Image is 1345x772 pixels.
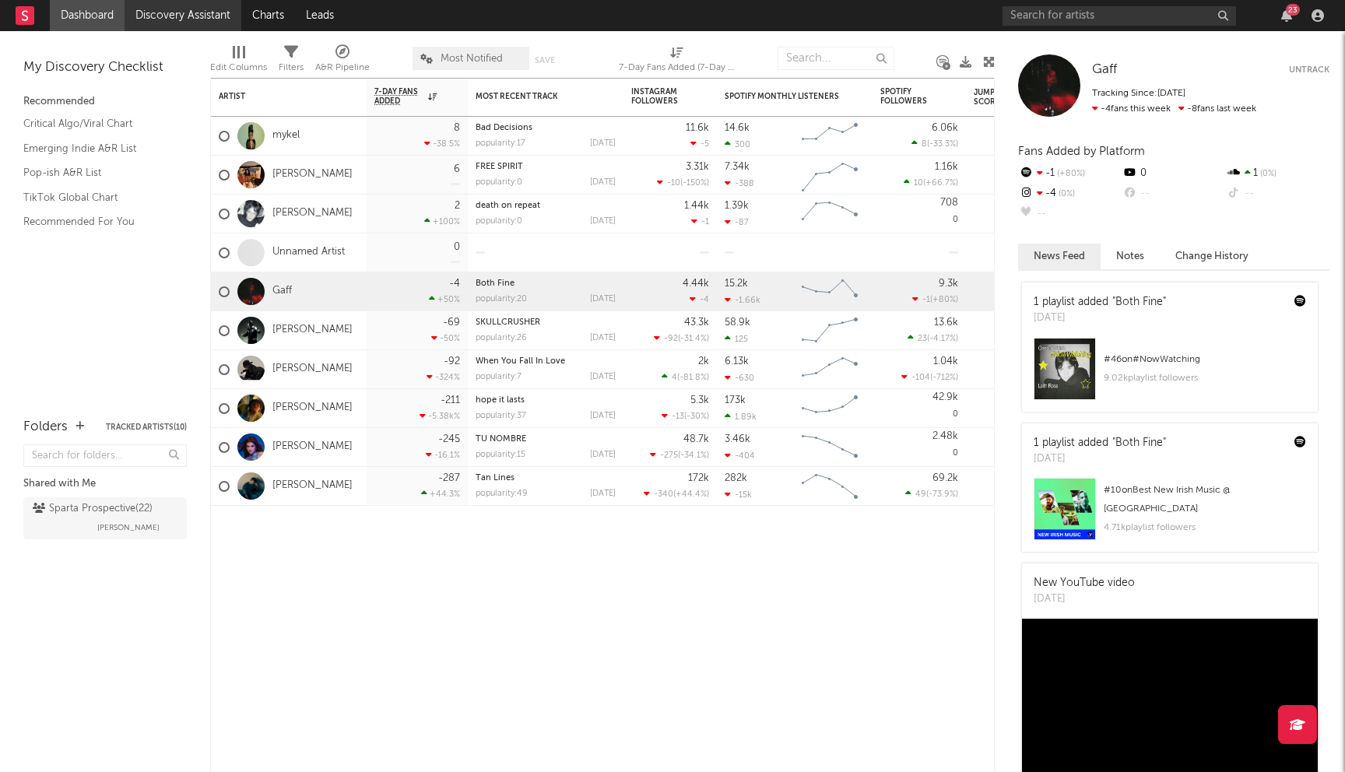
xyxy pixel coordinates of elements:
div: 5.3k [690,395,709,405]
div: popularity: 0 [476,217,522,226]
div: ( ) [644,489,709,499]
button: Change History [1160,244,1264,269]
div: -245 [438,434,460,444]
div: 24.5 [974,282,1036,301]
div: -- [1122,184,1225,204]
div: Most Recent Track [476,92,592,101]
a: SKULLCRUSHER [476,318,540,327]
div: Filters [279,58,304,77]
svg: Chart title [795,350,865,389]
div: -50 % [431,333,460,343]
div: 4.44k [683,279,709,289]
span: 4 [672,374,677,382]
div: # 10 on Best New Irish Music @ [GEOGRAPHIC_DATA] [1104,481,1306,518]
div: 2k [698,356,709,367]
a: [PERSON_NAME] [272,363,353,376]
a: TikTok Global Chart [23,189,171,206]
a: TU NOMBRE [476,435,526,444]
input: Search... [778,47,894,70]
div: popularity: 26 [476,334,527,342]
div: Edit Columns [210,39,267,84]
span: Tracking Since: [DATE] [1092,89,1185,98]
div: Spotify Monthly Listeners [725,92,841,101]
span: Gaff [1092,63,1117,76]
div: 3.46k [725,434,750,444]
span: 49 [915,490,926,499]
div: 6 [454,164,460,174]
div: -388 [725,178,754,188]
span: -73.9 % [929,490,956,499]
div: 0 [880,195,958,233]
div: 300 [725,139,750,149]
div: New YouTube video [1034,575,1135,591]
div: Edit Columns [210,58,267,77]
span: Most Notified [441,54,503,64]
span: -31.4 % [680,335,707,343]
div: My Discovery Checklist [23,58,187,77]
a: #10onBest New Irish Music @ [GEOGRAPHIC_DATA]4.71kplaylist followers [1022,478,1318,552]
div: [DATE] [1034,591,1135,607]
div: 7.34k [725,162,750,172]
div: [DATE] [1034,311,1166,326]
span: +80 % [1055,170,1085,178]
div: A&R Pipeline [315,58,370,77]
div: 0 [1122,163,1225,184]
div: 8 [454,123,460,133]
button: Untrack [1289,62,1329,78]
div: 3.31k [686,162,709,172]
div: 9.02k playlist followers [1104,369,1306,388]
span: 0 % [1258,170,1277,178]
svg: Chart title [795,117,865,156]
span: -104 [911,374,930,382]
div: [DATE] [1034,451,1166,467]
div: 31.6 [974,205,1036,223]
span: -4.17 % [929,335,956,343]
div: 0 [880,428,958,466]
div: -15k [725,490,752,500]
a: Gaff [1092,62,1117,78]
div: [DATE] [590,412,616,420]
span: -30 % [687,412,707,421]
div: 1 [1226,163,1329,184]
span: -712 % [932,374,956,382]
span: 7-Day Fans Added [374,87,424,106]
div: -1.66k [725,295,760,305]
div: [DATE] [590,451,616,459]
div: -92 [444,356,460,367]
div: ( ) [904,177,958,188]
div: 23 [1286,4,1300,16]
a: #46on#NowWatching9.02kplaylist followers [1022,338,1318,412]
div: 1.44k [684,201,709,211]
span: -92 [664,335,678,343]
span: -5 [701,140,709,149]
div: popularity: 15 [476,451,525,459]
div: 1.89k [725,412,757,422]
div: ( ) [657,177,709,188]
div: +44.3 % [421,489,460,499]
a: [PERSON_NAME] [272,479,353,493]
div: ( ) [908,333,958,343]
div: 1 playlist added [1034,294,1166,311]
svg: Chart title [795,389,865,428]
a: [PERSON_NAME] [272,207,353,220]
div: death on repeat [476,202,616,210]
div: -211 [441,395,460,405]
div: popularity: 0 [476,178,522,187]
div: ( ) [662,372,709,382]
span: -1 [701,218,709,226]
div: 2 [455,201,460,211]
a: Emerging Indie A&R List [23,140,171,157]
div: 51.8 [974,321,1036,340]
div: -5.38k % [420,411,460,421]
div: -630 [725,373,754,383]
div: SKULLCRUSHER [476,318,616,327]
div: ( ) [905,489,958,499]
div: ( ) [911,139,958,149]
a: Both Fine [476,279,514,288]
button: Notes [1101,244,1160,269]
div: 69.2k [932,473,958,483]
div: 55.8 [974,127,1036,146]
div: Artist [219,92,335,101]
span: -13 [672,412,684,421]
span: [PERSON_NAME] [97,518,160,537]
